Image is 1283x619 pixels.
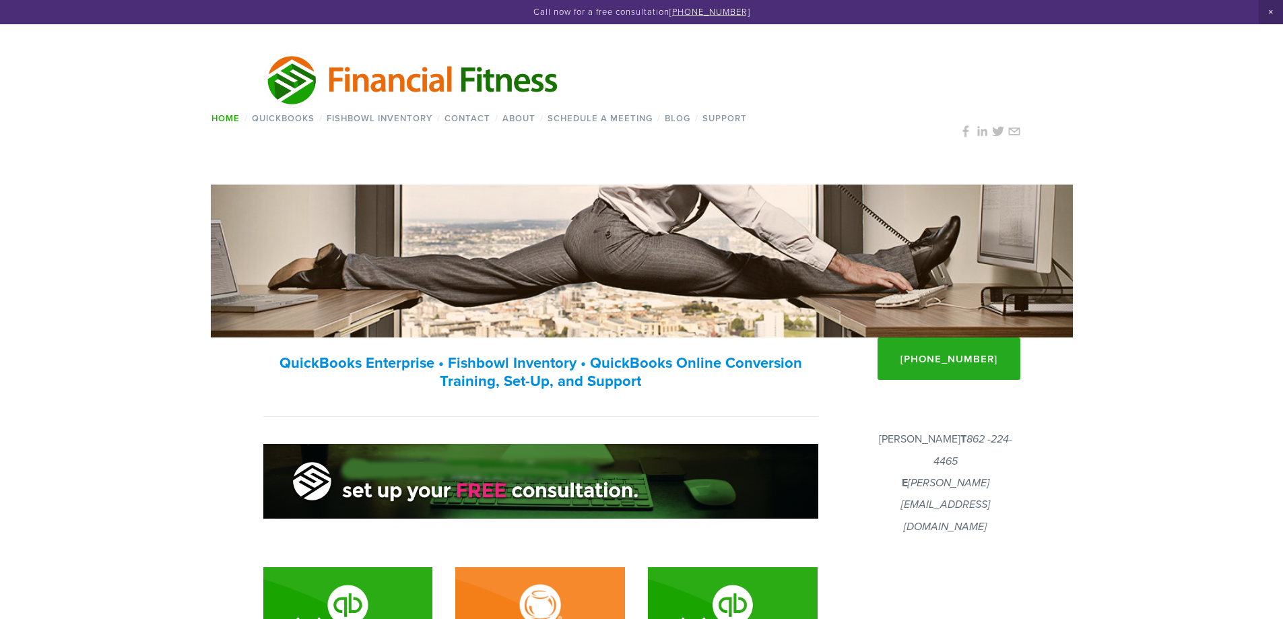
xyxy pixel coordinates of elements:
em: [PERSON_NAME][EMAIL_ADDRESS][DOMAIN_NAME] [901,477,990,533]
a: About [498,108,540,128]
span: / [319,112,323,125]
span: / [437,112,440,125]
strong: E [902,475,908,490]
h1: Your trusted Quickbooks, Fishbowl, and inventory expert. [263,245,1021,278]
p: Call now for a free consultation [26,7,1257,18]
img: Free Consultation Banner [263,444,818,519]
a: [PHONE_NUMBER] [669,5,750,18]
a: Support [698,108,752,128]
img: Financial Fitness Consulting [263,51,561,108]
strong: T [960,431,966,447]
p: [PERSON_NAME] [871,428,1020,537]
a: QuickBooks [248,108,319,128]
span: / [657,112,661,125]
a: Schedule a Meeting [544,108,657,128]
span: / [244,112,248,125]
a: Fishbowl Inventory [323,108,437,128]
span: / [495,112,498,125]
a: [PHONE_NUMBER] [878,337,1020,380]
em: 862 -224-4465 [933,433,1012,467]
a: Contact [440,108,495,128]
strong: QuickBooks Enterprise • Fishbowl Inventory • QuickBooks Online Conversion Training, Set-Up, and S... [279,352,806,391]
a: Home [207,108,244,128]
span: / [695,112,698,125]
a: Blog [661,108,695,128]
span: / [540,112,544,125]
